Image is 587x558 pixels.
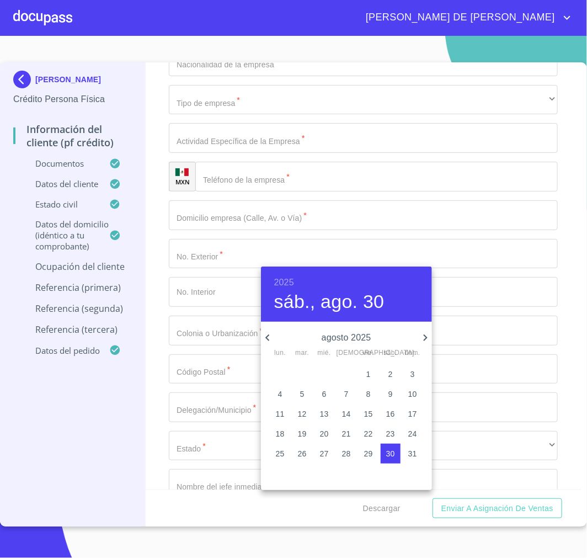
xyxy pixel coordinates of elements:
button: 2 [381,364,401,384]
button: 17 [403,404,423,424]
span: vie. [359,348,378,359]
button: 12 [292,404,312,424]
p: 5 [300,389,305,400]
p: 2 [388,369,393,380]
button: 7 [337,384,356,404]
p: 26 [298,448,307,459]
p: 12 [298,408,307,419]
p: 23 [386,428,395,439]
span: [DEMOGRAPHIC_DATA]. [337,348,356,359]
p: agosto 2025 [274,331,419,344]
button: 14 [337,404,356,424]
button: 31 [403,444,423,464]
p: 6 [322,389,327,400]
button: 4 [270,384,290,404]
button: 15 [359,404,378,424]
button: 29 [359,444,378,464]
p: 16 [386,408,395,419]
p: 22 [364,428,373,439]
p: 20 [320,428,329,439]
span: mar. [292,348,312,359]
button: 10 [403,384,423,404]
p: 21 [342,428,351,439]
button: 3 [403,364,423,384]
button: 5 [292,384,312,404]
button: 19 [292,424,312,444]
p: 30 [386,448,395,459]
button: 22 [359,424,378,444]
button: 25 [270,444,290,464]
p: 7 [344,389,349,400]
button: 13 [314,404,334,424]
p: 24 [408,428,417,439]
p: 19 [298,428,307,439]
span: mié. [314,348,334,359]
button: 18 [270,424,290,444]
button: 6 [314,384,334,404]
p: 27 [320,448,329,459]
button: 21 [337,424,356,444]
p: 15 [364,408,373,419]
p: 4 [278,389,282,400]
p: 3 [410,369,415,380]
p: 9 [388,389,393,400]
p: 11 [276,408,285,419]
button: 28 [337,444,356,464]
p: 14 [342,408,351,419]
button: 11 [270,404,290,424]
button: 1 [359,364,378,384]
button: 2025 [274,275,294,290]
p: 10 [408,389,417,400]
button: sáb., ago. 30 [274,290,385,313]
button: 20 [314,424,334,444]
p: 1 [366,369,371,380]
p: 29 [364,448,373,459]
span: dom. [403,348,423,359]
p: 17 [408,408,417,419]
span: lun. [270,348,290,359]
button: 8 [359,384,378,404]
p: 18 [276,428,285,439]
p: 25 [276,448,285,459]
p: 8 [366,389,371,400]
button: 23 [381,424,401,444]
p: 28 [342,448,351,459]
p: 31 [408,448,417,459]
button: 30 [381,444,401,464]
button: 26 [292,444,312,464]
p: 13 [320,408,329,419]
button: 24 [403,424,423,444]
button: 16 [381,404,401,424]
button: 9 [381,384,401,404]
span: sáb. [381,348,401,359]
button: 27 [314,444,334,464]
